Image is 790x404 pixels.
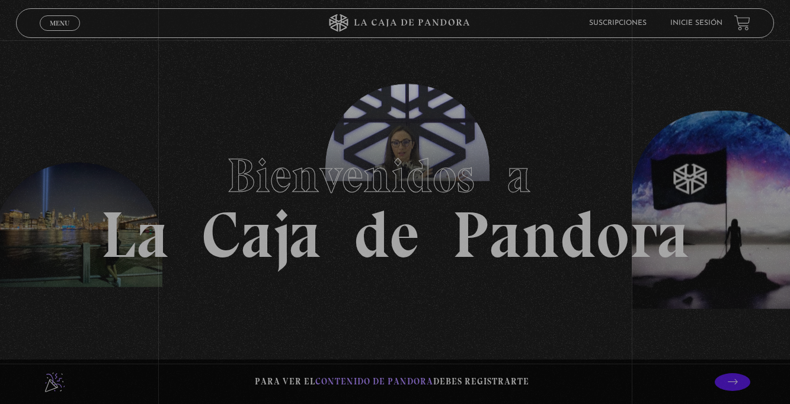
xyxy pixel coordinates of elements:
a: Inicie sesión [670,20,722,27]
a: Suscripciones [589,20,647,27]
span: contenido de Pandora [315,376,433,387]
p: Para ver el debes registrarte [255,374,529,390]
h1: La Caja de Pandora [101,137,689,268]
span: Cerrar [46,29,73,37]
span: Bienvenidos a [227,147,564,204]
span: Menu [50,20,69,27]
a: View your shopping cart [734,15,750,31]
